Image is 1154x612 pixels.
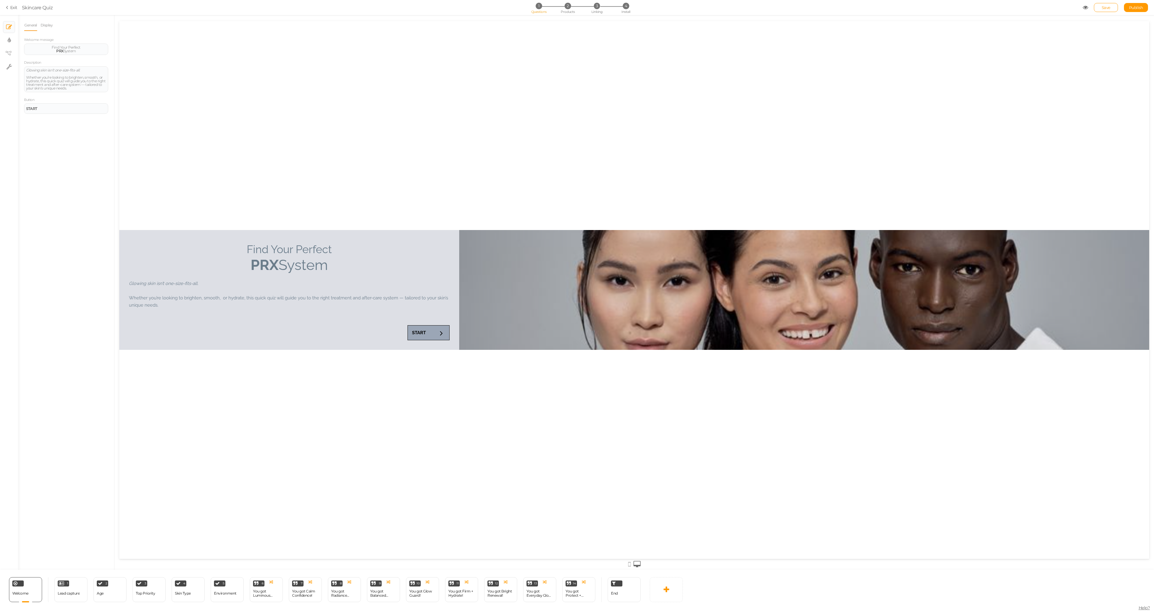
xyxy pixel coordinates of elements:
[612,3,640,9] li: 4 Install
[292,589,319,598] div: You got Calm Confidence!
[105,582,107,585] span: 2
[573,582,576,585] span: 14
[52,45,81,50] span: Find Your Perfect
[594,3,600,9] span: 3
[293,309,307,314] strong: START
[262,582,264,585] span: 6
[448,589,475,598] div: You got Firm + Hydrate!
[456,582,459,585] span: 11
[340,582,342,585] span: 8
[250,577,283,602] div: 6 You got Luminous Defense!
[445,577,478,602] div: 11 You got Firm + Hydrate!
[93,577,127,602] div: 2 Age
[56,49,76,53] span: System
[56,49,64,53] strong: PRX
[495,582,498,585] span: 12
[562,577,595,602] div: 14 You got Protect + Perfect!
[40,20,53,31] a: Display
[133,577,166,602] div: 3 Top Priority
[172,577,205,602] div: 4 Skin Type
[175,591,191,595] div: Skin Type
[379,582,381,585] span: 9
[10,260,79,265] em: Glowing skin isn’t one-size-fits-all.
[12,591,29,595] span: Welcome
[26,68,80,72] em: Glowing skin isn’t one-size-fits-all.
[370,589,397,598] div: You got Balanced Renewal!
[223,582,224,585] span: 5
[554,3,582,9] li: 2 Products
[24,98,34,102] label: Button
[1102,5,1110,10] span: Save
[136,591,155,595] div: Top Priority
[561,10,575,14] span: Products
[623,3,629,9] span: 4
[24,20,37,31] a: General
[566,589,592,598] div: You got Protect + Perfect!
[26,106,37,111] strong: START
[6,5,17,11] a: Exit
[527,589,553,598] div: You got Everyday Glow-Up!
[211,577,244,602] div: 5 Environment
[608,577,641,602] div: End
[565,3,571,9] span: 2
[531,10,547,14] span: Questions
[253,589,279,598] div: You got Luminous Defense!
[10,274,329,287] span: Whether you’re looking to brighten, smooth, or hydrate, this quick quiz will guide you to the rig...
[1139,605,1150,610] span: Help?
[484,577,517,602] div: 12 You got Bright Renewal!
[22,4,53,11] div: Skincare Quiz
[131,235,209,252] span: System
[409,589,436,598] div: You got Glow Guard!
[58,591,80,595] div: Lead capture
[214,591,237,595] div: Environment
[1129,5,1143,10] span: Publish
[289,577,322,602] div: 7 You got Calm Confidence!
[611,591,618,595] span: End
[487,589,514,598] div: You got Bright Renewal!
[1094,3,1118,12] div: Save
[367,577,400,602] div: 9 You got Balanced Renewal!
[24,38,54,42] label: Welcome message
[523,577,556,602] div: 13 You got Everyday Glow-Up!
[406,577,439,602] div: 10 You got Glow Guard!
[621,10,630,14] span: Install
[9,577,42,602] div: Welcome
[417,582,420,585] span: 10
[145,582,146,585] span: 3
[26,75,105,90] span: Whether you’re looking to brighten, smooth, or hydrate, this quick quiz will guide you to the rig...
[583,3,611,9] li: 3 Linking
[536,3,542,9] span: 1
[591,10,602,14] span: Linking
[67,582,68,585] span: 1
[331,589,358,598] div: You got Radiance Reset!
[127,222,212,235] span: Find Your Perfect
[525,3,553,9] li: 1 Questions
[301,582,303,585] span: 7
[328,577,361,602] div: 8 You got Radiance Reset!
[54,577,87,602] div: 1 Lead capture
[131,235,159,252] strong: PRX
[24,61,41,65] label: Description
[183,582,185,585] span: 4
[534,582,537,585] span: 13
[97,591,104,595] div: Age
